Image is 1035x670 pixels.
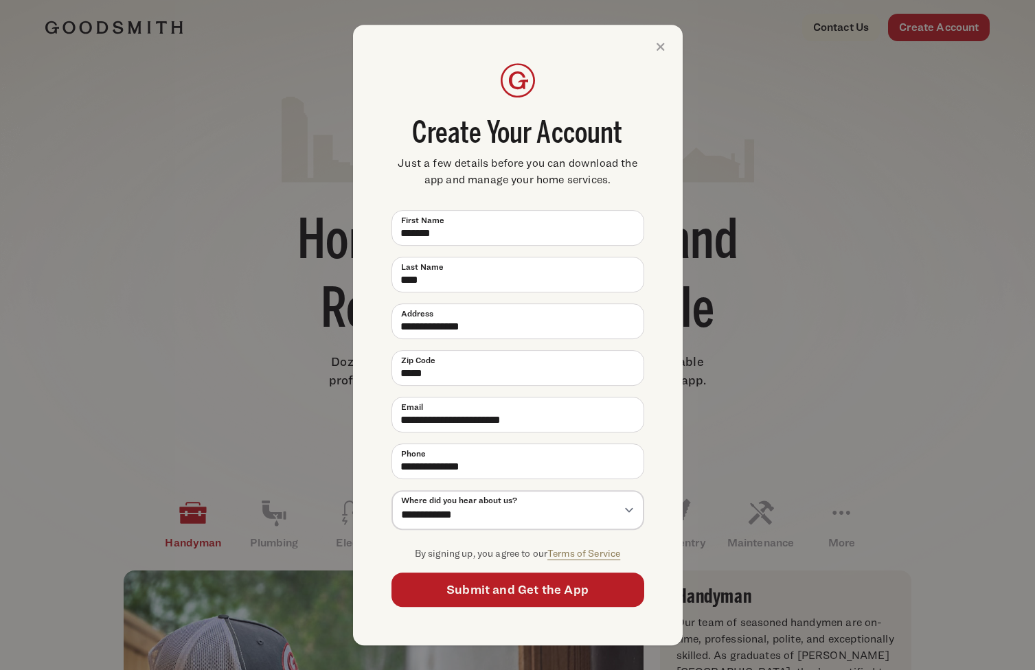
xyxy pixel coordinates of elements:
[391,155,644,188] span: Just a few details before you can download the app and manage your home services.
[401,448,426,460] span: Phone
[401,308,433,320] span: Address
[401,214,444,227] span: First Name
[401,401,423,413] span: Email
[391,119,644,150] span: Create Your Account
[401,494,517,507] span: Where did you hear about us?
[391,573,644,607] button: Submit and Get the App
[401,354,435,367] span: Zip Code
[401,261,444,273] span: Last Name
[547,547,620,559] a: Terms of Service
[391,546,644,562] p: By signing up, you agree to our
